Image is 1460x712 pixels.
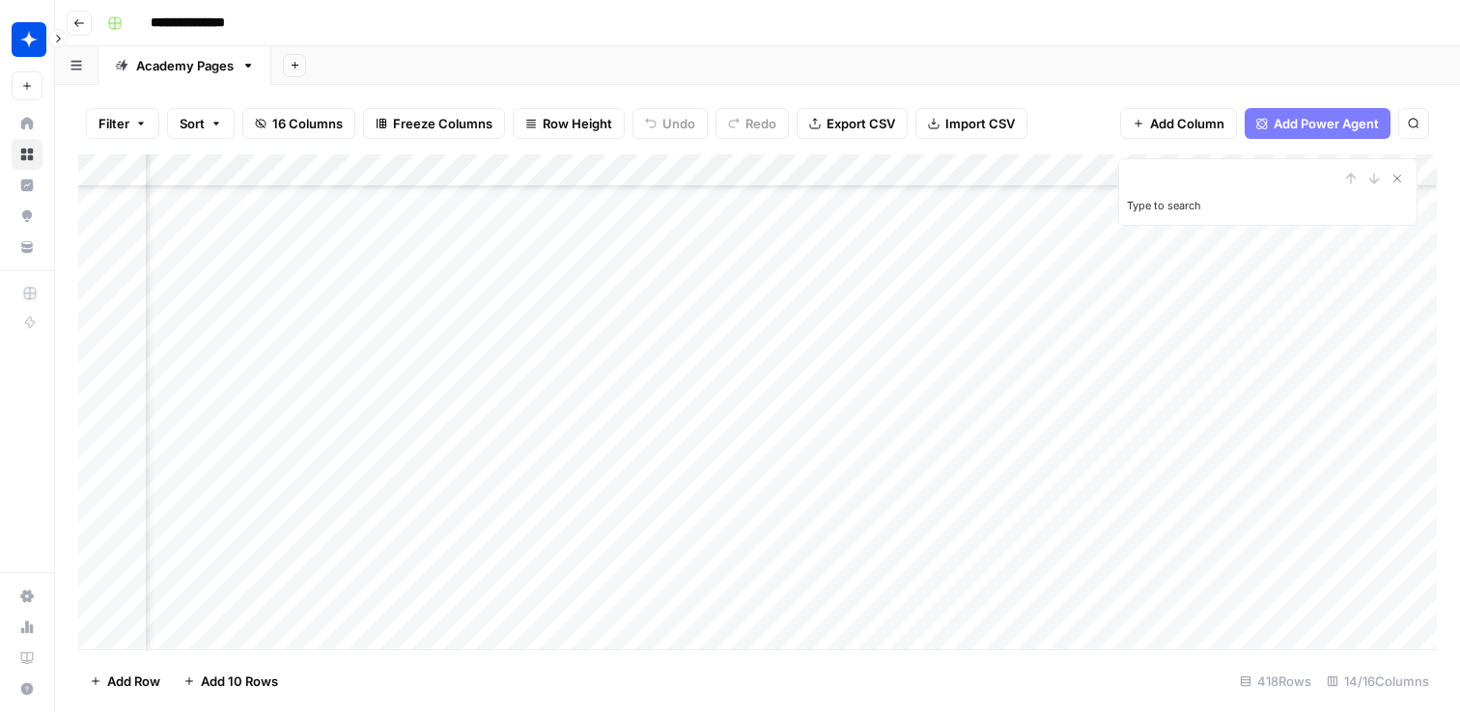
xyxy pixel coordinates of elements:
button: Import CSV [915,108,1027,139]
button: Add Power Agent [1245,108,1390,139]
span: Filter [98,114,129,133]
span: Import CSV [945,114,1015,133]
a: Learning Hub [12,643,42,673]
a: Opportunities [12,201,42,232]
div: 14/16 Columns [1319,666,1437,697]
span: Sort [180,114,205,133]
button: Help + Support [12,673,42,704]
button: 16 Columns [242,108,355,139]
button: Add 10 Rows [172,666,290,697]
a: Academy Pages [98,46,271,85]
span: Freeze Columns [393,114,492,133]
button: Filter [86,108,159,139]
button: Add Row [78,666,172,697]
a: Settings [12,581,42,612]
button: Row Height [513,108,625,139]
div: 418 Rows [1232,666,1319,697]
span: Row Height [543,114,612,133]
button: Add Column [1120,108,1237,139]
span: Add Column [1150,114,1224,133]
div: Academy Pages [136,56,234,75]
span: Undo [662,114,695,133]
a: Usage [12,612,42,643]
button: Undo [632,108,708,139]
span: Add Row [107,671,160,691]
button: Close Search [1386,167,1409,190]
label: Type to search [1127,199,1201,212]
span: Add Power Agent [1274,114,1379,133]
button: Sort [167,108,235,139]
img: Wiz Logo [12,22,46,57]
a: Insights [12,170,42,201]
span: 16 Columns [272,114,343,133]
span: Add 10 Rows [201,671,278,691]
button: Freeze Columns [363,108,505,139]
span: Redo [745,114,776,133]
a: Browse [12,139,42,170]
a: Your Data [12,232,42,262]
span: Export CSV [827,114,895,133]
a: Home [12,108,42,139]
button: Workspace: Wiz [12,15,42,64]
button: Export CSV [797,108,908,139]
button: Redo [716,108,789,139]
